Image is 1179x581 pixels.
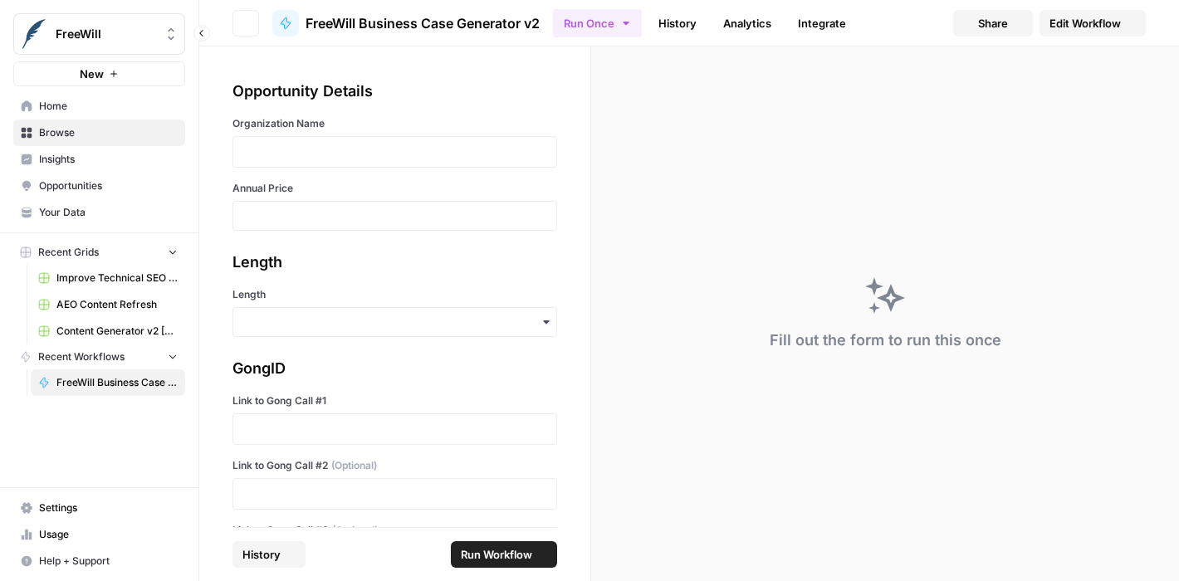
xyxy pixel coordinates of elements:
span: FreeWill [56,26,156,42]
label: Link to Gong Call #2 [232,458,557,473]
span: Content Generator v2 [DRAFT] Test [56,324,178,339]
a: AEO Content Refresh [31,291,185,318]
a: Integrate [788,10,856,37]
span: Home [39,99,178,114]
span: Opportunities [39,178,178,193]
span: FreeWill Business Case Generator v2 [56,375,178,390]
button: Recent Workflows [13,344,185,369]
img: FreeWill Logo [19,19,49,49]
span: History [242,546,281,563]
div: GongID [232,357,557,380]
a: Content Generator v2 [DRAFT] Test [31,318,185,344]
a: History [648,10,707,37]
a: FreeWill Business Case Generator v2 [31,369,185,396]
a: Home [13,93,185,120]
button: Run Once [553,9,642,37]
span: Usage [39,527,178,542]
span: Edit Workflow [1049,15,1121,32]
a: Opportunities [13,173,185,199]
button: New [13,61,185,86]
label: Link to Gong Call #1 [232,393,557,408]
label: Organization Name [232,116,557,131]
a: Insights [13,146,185,173]
button: Share [953,10,1033,37]
a: Your Data [13,199,185,226]
button: Run Workflow [451,541,557,568]
a: Browse [13,120,185,146]
span: Browse [39,125,178,140]
span: Settings [39,500,178,515]
button: Recent Grids [13,240,185,265]
span: Recent Grids [38,245,99,260]
span: Your Data [39,205,178,220]
span: Help + Support [39,554,178,569]
span: Recent Workflows [38,349,125,364]
label: Link to Gong Call #3 [232,523,557,538]
span: Share [978,15,1008,32]
span: (Optional) [331,458,377,473]
span: (Optional) [332,523,378,538]
div: Length [232,251,557,274]
a: Edit Workflow [1040,10,1146,37]
button: Help + Support [13,548,185,574]
span: FreeWill Business Case Generator v2 [306,13,540,33]
button: Workspace: FreeWill [13,13,185,55]
a: Settings [13,495,185,521]
div: Opportunity Details [232,80,557,103]
a: Usage [13,521,185,548]
span: New [80,66,104,82]
span: Improve Technical SEO for Page [56,271,178,286]
span: Insights [39,152,178,167]
a: Improve Technical SEO for Page [31,265,185,291]
label: Length [232,287,557,302]
span: Run Workflow [461,546,532,563]
div: Fill out the form to run this once [770,329,1001,352]
span: AEO Content Refresh [56,297,178,312]
a: Analytics [713,10,781,37]
button: History [232,541,306,568]
label: Annual Price [232,181,557,196]
a: FreeWill Business Case Generator v2 [272,10,540,37]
